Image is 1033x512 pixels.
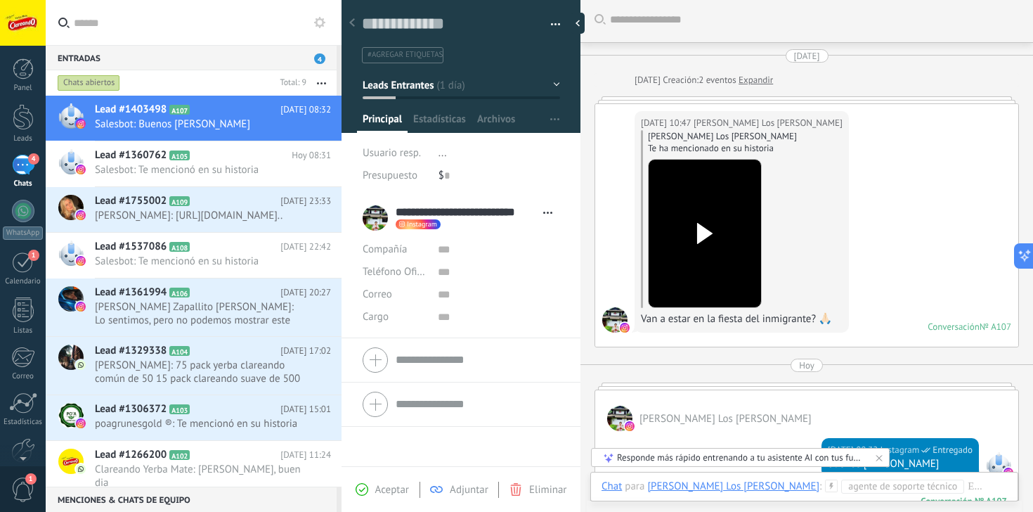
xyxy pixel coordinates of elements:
img: instagram.svg [76,418,86,428]
img: com.amocrm.amocrmwa.svg [76,360,86,370]
span: Instagram [986,452,1011,478]
span: 1 [28,250,39,261]
div: WhatsApp [3,226,43,240]
span: Clareando Yerba Mate: [PERSON_NAME], buen dia [95,463,304,489]
a: Lead #1329338 A104 [DATE] 17:02 [PERSON_NAME]: 75 pack yerba clareando común de 50 15 pack clarea... [46,337,342,395]
span: para [625,480,644,494]
span: [DATE] 11:24 [280,448,331,462]
span: [PERSON_NAME] Zapallito [PERSON_NAME]: Lo sentimos, pero no podemos mostrar este mensaje debido a... [95,300,304,327]
span: Aceptar [375,483,409,497]
span: Instagram [881,443,920,457]
span: Eliminar [529,483,566,497]
div: Cargo [363,305,427,328]
span: A107 [169,105,190,115]
span: [DATE] 17:02 [280,344,331,358]
div: Compañía [363,238,427,260]
a: Expandir [739,73,773,87]
span: A108 [169,242,190,252]
div: Listas [3,326,44,335]
span: A103 [169,404,190,414]
div: [DATE] [635,73,663,87]
span: Entregado [933,443,973,457]
span: 4 [28,153,39,165]
span: 4 [314,53,325,64]
div: Maria De Los Angeles Imamura [647,480,819,492]
span: Salesbot: Te mencionó en su historia [95,255,304,268]
span: Lead #1755002 [95,194,167,208]
span: Maria De Los Angeles Imamura [639,412,812,425]
div: Menciones & Chats de equipo [46,487,337,512]
span: [DATE] 15:01 [280,402,331,416]
span: [DATE] 08:32 [280,103,331,117]
div: Panel [3,84,44,93]
span: Maria De Los Angeles Imamura [602,307,628,333]
span: Lead #1360762 [95,148,167,162]
img: instagram.svg [76,165,86,174]
span: Maria De Los Angeles Imamura [607,406,632,431]
span: Lead #1266200 [95,448,167,462]
div: Chats [3,179,44,188]
span: A109 [169,196,190,206]
span: A106 [169,288,190,297]
div: Total: 9 [275,76,306,90]
a: Lead #1266200 A102 [DATE] 11:24 Clareando Yerba Mate: [PERSON_NAME], buen dia [46,441,342,499]
span: poagrunesgold ®: Te mencionó en su historia [95,417,304,430]
div: Responde más rápido entrenando a tu asistente AI con tus fuentes de datos [617,452,865,463]
span: A104 [169,346,190,356]
span: A105 [169,151,190,160]
span: [PERSON_NAME]: [URL][DOMAIN_NAME].. [95,209,304,222]
span: Salesbot: Buenos [PERSON_NAME] [95,117,304,131]
span: Lead #1361994 [95,286,167,300]
span: Archivos [477,113,515,133]
span: Agente de soporte técnico [841,480,964,494]
div: Presupuesto [363,165,428,187]
div: Leads [3,134,44,143]
img: instagram.svg [76,302,86,312]
span: #agregar etiquetas [368,50,443,60]
a: Lead #1403498 A107 [DATE] 08:32 Salesbot: Buenos [PERSON_NAME] [46,96,342,141]
span: Lead #1329338 [95,344,167,358]
span: : [819,480,821,494]
div: № A107 [980,321,1011,333]
div: 107 [921,495,1007,507]
div: Chats abiertos [58,75,120,91]
span: Cargo [363,312,389,322]
span: [DATE] 23:33 [280,194,331,208]
div: Usuario resp. [363,142,428,165]
span: Adjuntar [450,483,488,497]
button: Más [306,70,337,96]
span: Hoy 08:31 [292,148,331,162]
a: Lead #1361994 A106 [DATE] 20:27 [PERSON_NAME] Zapallito [PERSON_NAME]: Lo sentimos, pero no podem... [46,279,342,336]
img: com.amocrm.amocrmwa.svg [76,464,86,474]
span: Estadísticas [413,113,466,133]
div: Creación: [635,73,773,87]
span: ... [438,146,447,160]
span: Maria De Los Angeles Imamura [694,116,843,130]
div: Entradas [46,45,337,70]
div: [PERSON_NAME] Los [PERSON_NAME] Te ha mencionado en su historia [648,130,843,154]
div: Correo [3,372,44,381]
span: Teléfono Oficina [363,265,436,279]
span: Lead #1306372 [95,402,167,416]
div: Estadísticas [3,418,44,427]
img: instagram.svg [620,323,630,333]
a: Lead #1306372 A103 [DATE] 15:01 poagrunesgold ®: Te mencionó en su historia [46,395,342,440]
span: 2 eventos [699,73,736,87]
button: Correo [363,283,392,305]
span: Salesbot: Te mencionó en su historia [95,163,304,177]
span: [DATE] 22:42 [280,240,331,254]
div: Buenos [PERSON_NAME] [828,457,973,471]
div: Ocultar [571,13,585,34]
img: instagram.svg [76,119,86,129]
span: Usuario resp. [363,146,421,160]
span: Presupuesto [363,169,417,182]
div: Calendario [3,277,44,286]
img: instagram.svg [625,421,635,431]
div: Van a estar en la fiesta del inmigrante? 🙏🏻 [641,312,843,326]
a: Lead #1537086 A108 [DATE] 22:42 Salesbot: Te mencionó en su historia [46,233,342,278]
span: [PERSON_NAME]: 75 pack yerba clareando común de 50 15 pack clareando suave de 500 [95,359,304,385]
button: Teléfono Oficina [363,260,427,283]
span: Lead #1403498 [95,103,167,117]
div: Conversación [928,321,980,333]
span: Correo [363,288,392,301]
